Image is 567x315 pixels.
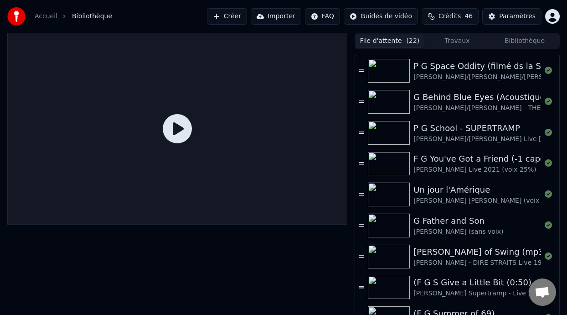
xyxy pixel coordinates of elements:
[35,12,112,21] nav: breadcrumb
[413,165,556,174] div: [PERSON_NAME] Live 2021 (voix 25%)
[344,8,418,25] button: Guides de vidéo
[529,278,556,306] div: Ouvrir le chat
[35,12,57,21] a: Accueil
[356,35,423,48] button: File d'attente
[482,8,541,25] button: Paramètres
[423,35,491,48] button: Travaux
[413,215,503,227] div: G Father and Son
[413,184,558,196] div: Un jour l'Amérique
[407,37,420,46] span: ( 22 )
[413,227,503,236] div: [PERSON_NAME] (sans voix)
[413,289,563,298] div: [PERSON_NAME] Supertramp - Live 2015 (-4%)
[499,12,536,21] div: Paramètres
[491,35,558,48] button: Bibliothèque
[251,8,301,25] button: Importer
[464,12,473,21] span: 46
[422,8,479,25] button: Crédits46
[413,276,563,289] div: (F G S Give a Little Bit (0:50)
[305,8,340,25] button: FAQ
[438,12,461,21] span: Crédits
[413,152,556,165] div: F G You've Got a Friend (-1 capo 1)
[7,7,26,26] img: youka
[72,12,112,21] span: Bibliothèque
[207,8,247,25] button: Créer
[413,196,558,205] div: [PERSON_NAME] [PERSON_NAME] (voix 25%)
